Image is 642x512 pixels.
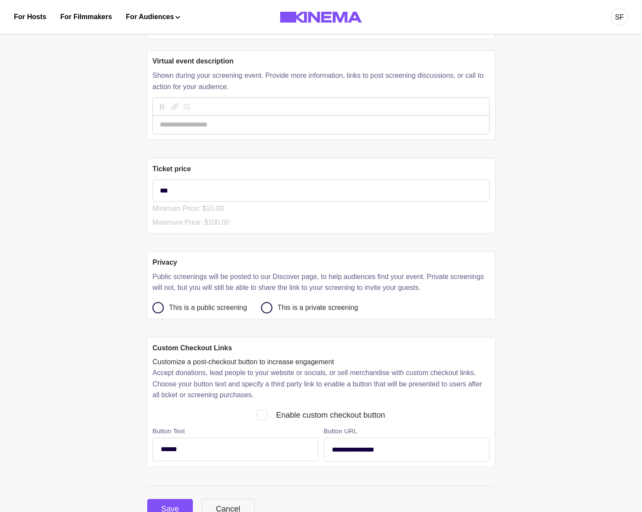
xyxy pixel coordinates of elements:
[152,217,490,228] p: Maximum Price: $ 100.00
[169,304,247,311] div: This is a public screening
[152,257,490,268] p: Privacy
[152,70,490,92] p: Shown during your screening event. Provide more information, links to post screening discussions,...
[324,426,490,436] label: Button URL
[152,203,490,214] p: Minimum Price: $ 10.00
[276,409,385,421] div: Enable custom checkout button
[14,12,46,22] a: For Hosts
[152,271,490,293] p: Public screenings will be posted to our Discover page, to help audiences find your event. Private...
[152,367,490,401] p: Accept donations, lead people to your website or socials, or sell merchandise with custom checkou...
[126,12,180,22] button: For Audiences
[278,304,358,311] div: This is a private screening
[152,426,318,436] label: Button Text
[60,12,112,22] a: For Filmmakers
[615,12,624,23] div: SF
[152,357,490,367] p: Customize a post-checkout button to increase engagement
[152,343,490,353] p: Custom Checkout Links
[152,56,490,66] p: Virtual event description
[152,164,490,174] p: Ticket price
